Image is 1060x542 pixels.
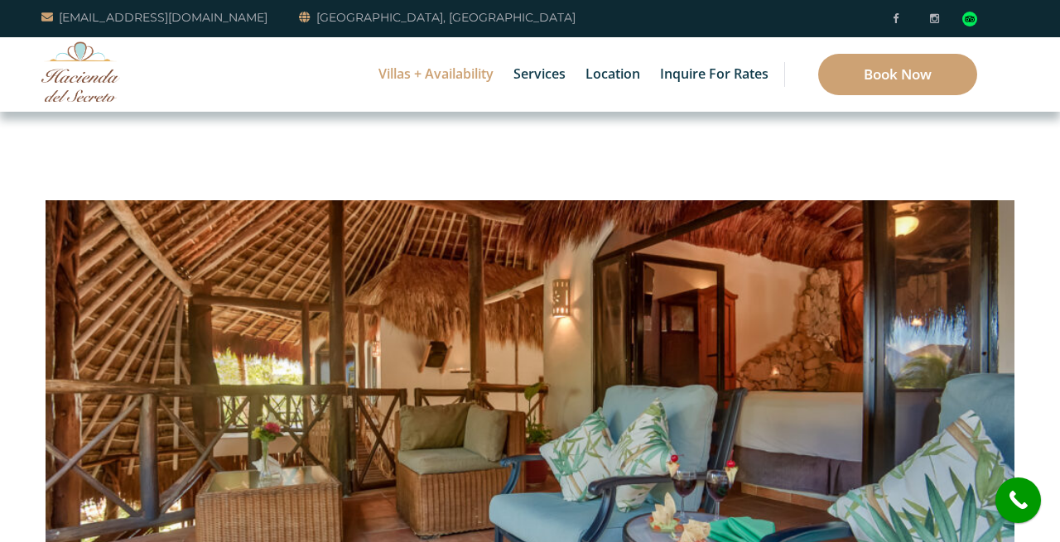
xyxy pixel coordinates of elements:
[962,12,977,26] div: Read traveler reviews on Tripadvisor
[41,41,120,102] img: Awesome Logo
[41,7,267,27] a: [EMAIL_ADDRESS][DOMAIN_NAME]
[370,37,502,112] a: Villas + Availability
[505,37,574,112] a: Services
[652,37,777,112] a: Inquire for Rates
[577,37,648,112] a: Location
[995,477,1041,523] a: call
[1000,482,1037,519] i: call
[818,54,977,95] a: Book Now
[962,12,977,26] img: Tripadvisor_logomark.svg
[299,7,576,27] a: [GEOGRAPHIC_DATA], [GEOGRAPHIC_DATA]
